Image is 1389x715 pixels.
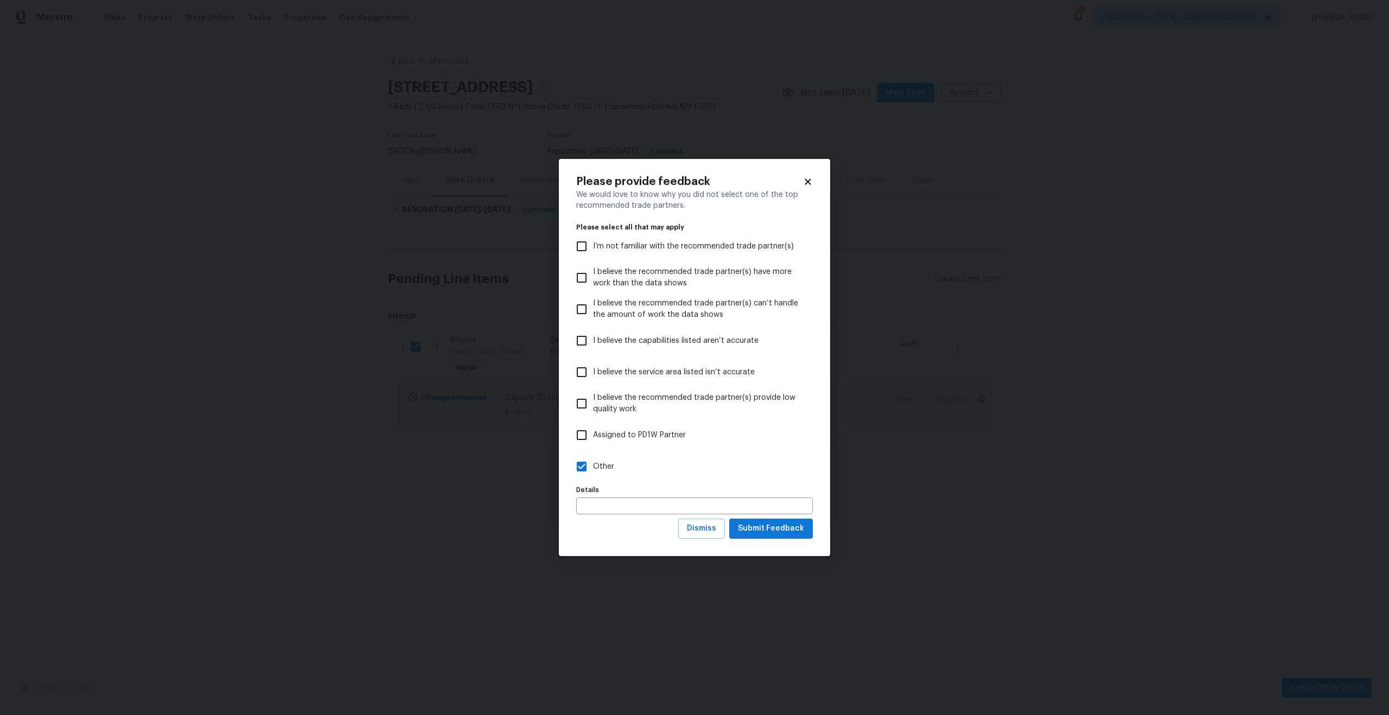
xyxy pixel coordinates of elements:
[593,298,804,321] span: I believe the recommended trade partner(s) can’t handle the amount of work the data shows
[593,430,686,441] span: Assigned to PD1W Partner
[593,392,804,415] span: I believe the recommended trade partner(s) provide low quality work
[576,224,813,231] legend: Please select all that may apply
[593,335,759,347] span: I believe the capabilities listed aren’t accurate
[576,487,813,493] label: Details
[729,519,813,539] button: Submit Feedback
[576,189,813,211] div: We would love to know why you did not select one of the top recommended trade partners.
[593,241,794,252] span: I’m not familiar with the recommended trade partner(s)
[593,461,614,473] span: Other
[593,266,804,289] span: I believe the recommended trade partner(s) have more work than the data shows
[576,176,803,187] h2: Please provide feedback
[687,522,716,535] span: Dismiss
[738,522,804,535] span: Submit Feedback
[593,367,755,378] span: I believe the service area listed isn’t accurate
[678,519,725,539] button: Dismiss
